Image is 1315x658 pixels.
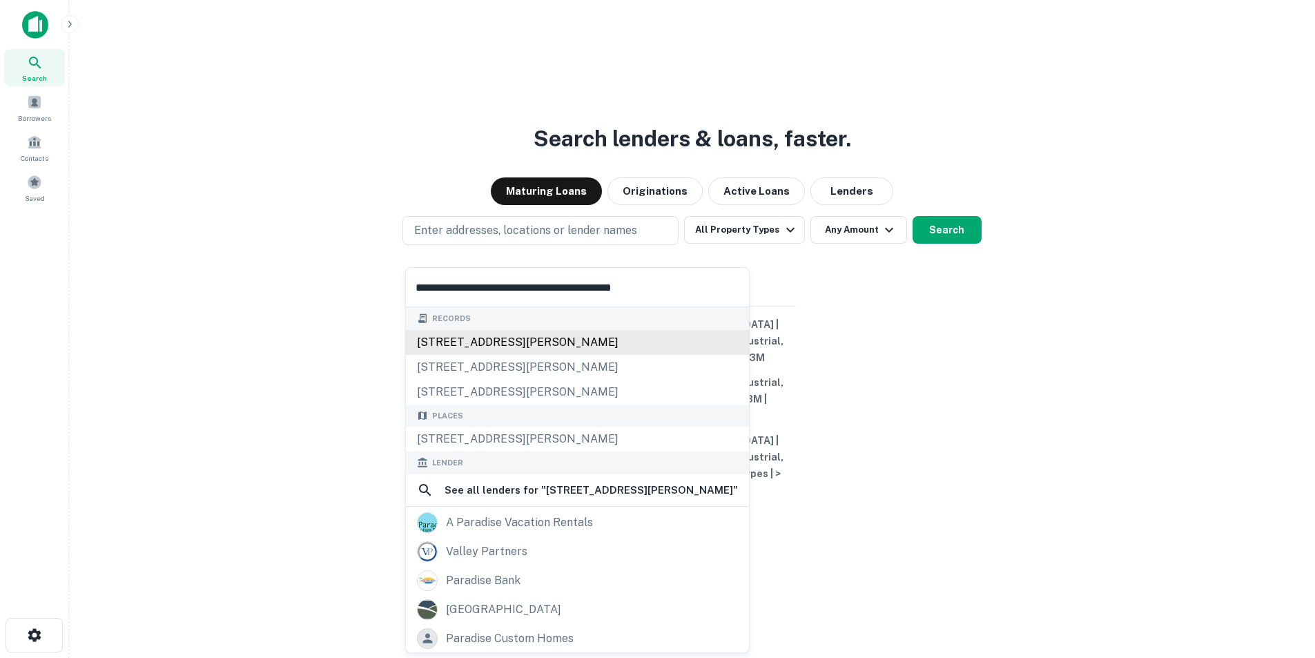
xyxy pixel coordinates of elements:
button: Originations [607,177,703,205]
img: picture [418,513,437,532]
span: Contacts [21,153,48,164]
a: [GEOGRAPHIC_DATA] [406,595,749,624]
button: Enter addresses, locations or lender names [402,216,679,245]
button: Active Loans [708,177,805,205]
a: Borrowers [4,89,65,126]
img: capitalize-icon.png [22,11,48,39]
div: paradise custom homes [446,628,574,649]
a: a paradise vacation rentals [406,508,749,537]
a: Saved [4,169,65,206]
img: picture [418,600,437,619]
span: Records [432,313,471,325]
span: Saved [25,193,45,204]
div: valley partners [446,541,527,562]
div: [STREET_ADDRESS][PERSON_NAME] [406,380,749,405]
div: [STREET_ADDRESS][PERSON_NAME] [406,330,749,355]
div: a paradise vacation rentals [446,512,593,533]
a: valley partners [406,537,749,566]
p: Enter addresses, locations or lender names [414,222,637,239]
div: [STREET_ADDRESS][PERSON_NAME] [406,427,749,452]
iframe: Chat Widget [1246,548,1315,614]
button: Lenders [810,177,893,205]
span: Lender [432,457,463,469]
span: Borrowers [18,113,51,124]
img: picture [418,542,437,561]
h3: Search lenders & loans, faster. [534,122,851,155]
a: Search [4,49,65,86]
a: paradise bank [406,566,749,595]
a: paradise custom homes [406,624,749,653]
span: Places [432,410,463,422]
div: [GEOGRAPHIC_DATA] [446,599,561,620]
button: Any Amount [810,216,907,244]
div: paradise bank [446,570,520,591]
span: Search [22,72,47,84]
button: All Property Types [684,216,804,244]
button: Search [913,216,982,244]
h6: See all lenders for " [STREET_ADDRESS][PERSON_NAME] " [445,482,738,499]
div: [STREET_ADDRESS][PERSON_NAME] [406,355,749,380]
a: Contacts [4,129,65,166]
button: Maturing Loans [491,177,602,205]
img: picture [418,571,437,590]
